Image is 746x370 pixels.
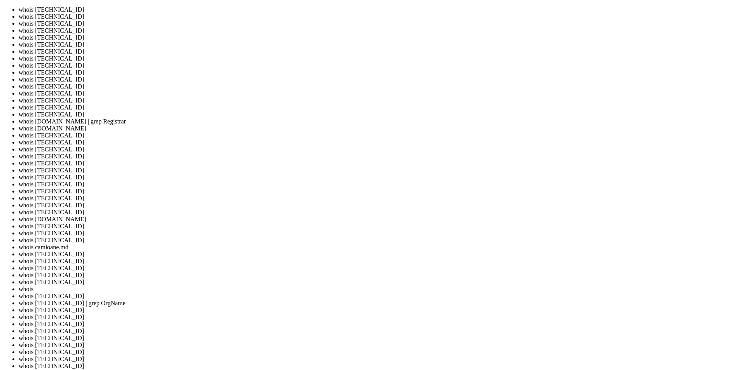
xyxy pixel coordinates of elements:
x-row: mnt-by: MNT-CLOUDFLARE [3,96,645,102]
x-row: % This query was served by the RIPE Database Query Service version 1.118.1 (BUSA) [3,188,645,195]
x-row: 64 bytes from [URL]: icmp_seq=1 ttl=63 time=0.291 ms [3,221,645,228]
x-row: source: RIPE # Filtered [3,56,645,63]
x-row: route: [URL] [3,142,645,148]
x-row: 64 bytes from [URL]: icmp_seq=2 ttl=63 time=0.294 ms [3,228,645,234]
x-row: 64 bytes from [URL]: icmp_seq=3 ttl=63 time=0.284 ms [3,234,645,241]
x-row: last-modified: [DATE]T01:07:28Z [3,109,645,115]
li: whois [TECHNICAL_ID] [19,328,743,335]
li: whois [TECHNICAL_ID] [19,349,743,356]
x-row: 6 packets transmitted, 6 received, 0% packet loss, time 5120ms [3,274,645,280]
li: whois [TECHNICAL_ID] [19,34,743,41]
x-row: nic-hdl: CTC6-RIPE [3,89,645,96]
x-row: 792 packets transmitted, 0 received, 100% packet loss, time 809957ms [3,313,645,320]
x-row: source: RIPE # Filtered [3,175,645,181]
x-row: created: [DATE]T23:35:57Z [3,102,645,109]
div: (23, 49) [78,327,82,333]
x-row: created: [DATE]T18:05:37Z [3,162,645,168]
li: whois [TECHNICAL_ID] [19,55,743,62]
x-row: 64 bytes from [URL]: icmp_seq=5 ttl=63 time=0.261 ms [3,247,645,254]
li: whois [TECHNICAL_ID] [19,202,743,209]
x-row: address: [STREET_ADDRESS] [3,76,645,82]
li: whois [TECHNICAL_ID] [19,90,743,97]
li: whois [TECHNICAL_ID] [19,251,743,258]
x-row: person: Cloudflare Technical Contact [3,69,645,76]
li: whois [TECHNICAL_ID] [19,111,743,118]
li: whois [TECHNICAL_ID] [19,363,743,370]
x-row: ^C [3,261,645,267]
li: whois [TECHNICAL_ID] [19,258,743,265]
li: whois [TECHNICAL_ID] [19,293,743,300]
li: whois [DOMAIN_NAME] [19,216,743,223]
x-row: source: RIPE # Filtered [3,115,645,122]
li: whois [TECHNICAL_ID] [19,76,743,83]
x-row: origin: AS13335 [3,148,645,155]
li: whois [TECHNICAL_ID] [19,356,743,363]
li: whois [TECHNICAL_ID] [19,209,743,216]
li: whois [TECHNICAL_ID] [19,20,743,27]
li: whois [TECHNICAL_ID] [19,342,743,349]
li: whois [TECHNICAL_ID] [19,160,743,167]
x-row: root@vps130383:~# ping [TECHNICAL_ID] [3,287,645,294]
li: whois [DOMAIN_NAME] | grep Registrar [19,118,743,125]
li: whois [TECHNICAL_ID] [19,62,743,69]
x-row: phone: [PHONE_NUMBER] [3,16,645,23]
x-row: mnt-by: MNT-CLOUDFLARE [3,36,645,43]
li: whois [TECHNICAL_ID] [19,335,743,342]
x-row: last-modified: [DATE]T01:07:44Z [3,49,645,56]
x-row: root@vps130383:~# ping [TECHNICAL_ID] [3,208,645,214]
li: whois [TECHNICAL_ID] [19,314,743,321]
x-row: --- [TECHNICAL_ID] ping statistics --- [3,307,645,313]
li: whois [TECHNICAL_ID] [19,104,743,111]
x-row: last-modified: [DATE]T18:05:37Z [3,168,645,175]
x-row: nic-hdl: CAC80-RIPE [3,30,645,36]
x-row: rtt min/avg/max/mdev = 0.261/0.278/0.294/0.012 ms [3,280,645,287]
li: whois [TECHNICAL_ID] [19,265,743,272]
li: whois [TECHNICAL_ID] [19,230,743,237]
x-row: % Information related to '[TECHNICAL_ID][URL]' [3,129,645,135]
x-row: --- [TECHNICAL_ID] ping statistics --- [3,267,645,274]
li: whois [TECHNICAL_ID] [19,279,743,286]
li: whois [TECHNICAL_ID] [19,48,743,55]
x-row: phone: [PHONE_NUMBER] [3,82,645,89]
li: whois [TECHNICAL_ID] [19,41,743,48]
li: whois [TECHNICAL_ID] [19,223,743,230]
li: whois [TECHNICAL_ID] [19,139,743,146]
li: whois [TECHNICAL_ID] [19,13,743,20]
x-row: 64 bytes from [URL]: icmp_seq=4 ttl=63 time=0.267 ms [3,241,645,247]
li: whois [TECHNICAL_ID] [19,146,743,153]
x-row: PING [TECHNICAL_ID] ([TECHNICAL_ID]) 56(84) bytes of data. [3,294,645,300]
x-row: created: [DATE]T23:27:49Z [3,43,645,49]
li: whois [TECHNICAL_ID] [19,307,743,314]
li: whois [TECHNICAL_ID] [19,153,743,160]
li: whois camioane.md [19,244,743,251]
li: whois [TECHNICAL_ID] | grep OrgName [19,300,743,307]
li: whois [TECHNICAL_ID] [19,174,743,181]
li: whois [TECHNICAL_ID] [19,6,743,13]
li: whois [TECHNICAL_ID] [19,97,743,104]
li: whois [TECHNICAL_ID] [19,272,743,279]
li: whois [DOMAIN_NAME] [19,125,743,132]
li: whois [19,286,743,293]
x-row: 64 bytes from [URL]: icmp_seq=6 ttl=63 time=0.276 ms [3,254,645,261]
li: whois [TECHNICAL_ID] [19,132,743,139]
li: whois [TECHNICAL_ID] [19,181,743,188]
x-row: PING [TECHNICAL_ID] ([TECHNICAL_ID]) 56(84) bytes of data. [3,214,645,221]
x-row: person: Cloudflare Abuse Contact [3,3,645,10]
x-row: remarks: All Cloudflare abuse reporting can be done via [URL][DOMAIN_NAME] [3,23,645,30]
x-row: address: [STREET_ADDRESS] [3,10,645,16]
x-row: mnt-by: MNT-CLOUDFLARE [3,155,645,162]
x-row: root@vps130383:~# whois [3,327,645,333]
li: whois [TECHNICAL_ID] [19,167,743,174]
li: whois [TECHNICAL_ID] [19,69,743,76]
li: whois [TECHNICAL_ID] [19,237,743,244]
li: whois [TECHNICAL_ID] [19,195,743,202]
x-row: ^C [3,300,645,307]
li: whois [TECHNICAL_ID] [19,321,743,328]
li: whois [TECHNICAL_ID] [19,188,743,195]
li: whois [TECHNICAL_ID] [19,83,743,90]
li: whois [TECHNICAL_ID] [19,27,743,34]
